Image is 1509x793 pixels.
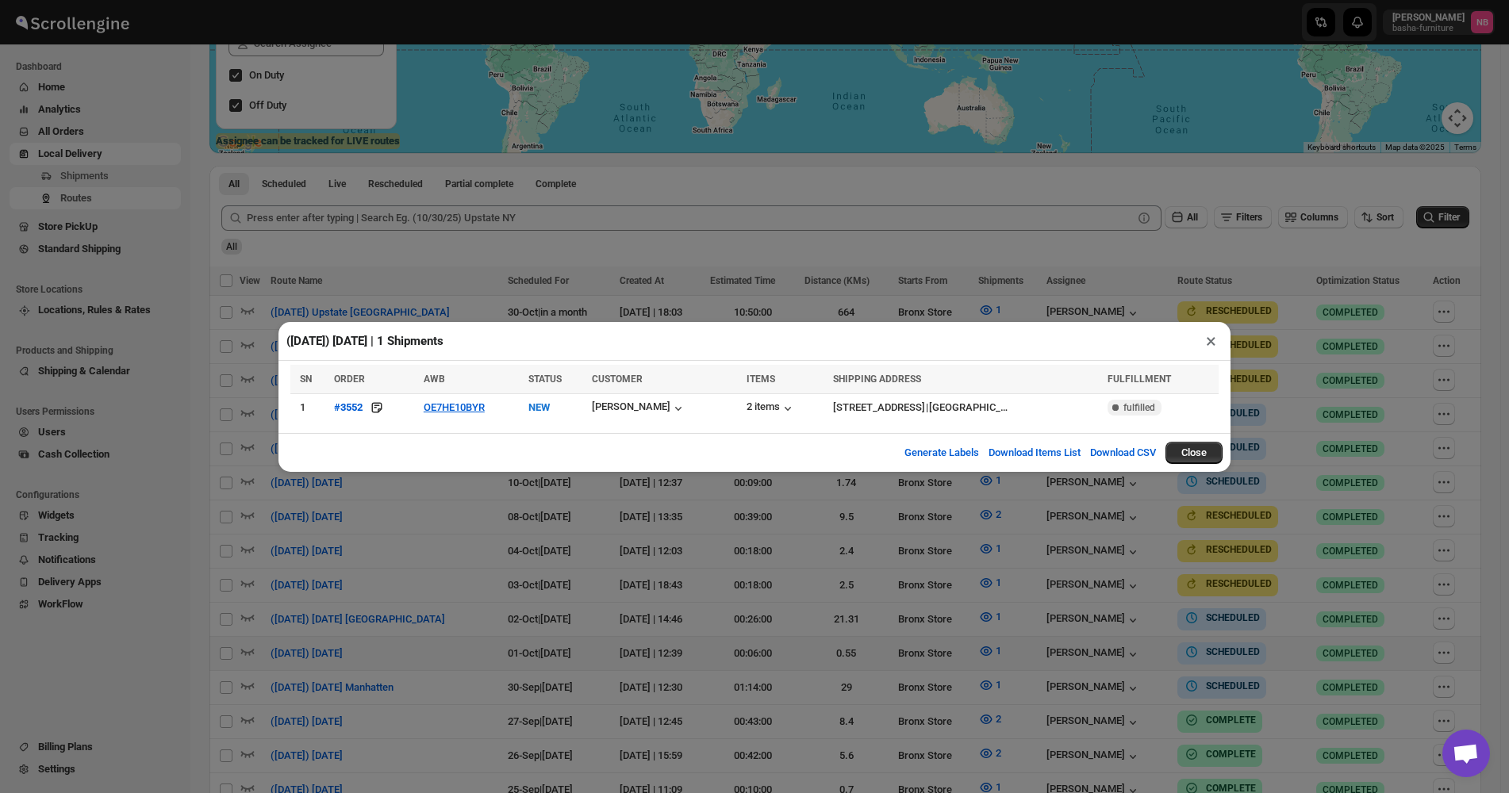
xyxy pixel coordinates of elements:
[424,374,445,385] span: AWB
[334,374,365,385] span: ORDER
[286,333,443,349] h2: ([DATE]) [DATE] | 1 Shipments
[1442,730,1490,777] div: Open chat
[1123,401,1155,414] span: fulfilled
[1081,437,1165,469] button: Download CSV
[290,393,329,421] td: 1
[592,374,643,385] span: CUSTOMER
[833,400,1098,416] div: |
[1165,442,1223,464] button: Close
[747,374,775,385] span: ITEMS
[1200,330,1223,352] button: ×
[833,374,921,385] span: SHIPPING ADDRESS
[300,374,312,385] span: SN
[528,401,550,413] span: NEW
[424,401,485,413] button: OE7HE10BYR
[833,400,925,416] div: [STREET_ADDRESS]
[334,401,363,413] div: #3552
[929,400,1008,416] div: [GEOGRAPHIC_DATA]
[528,374,562,385] span: STATUS
[1108,374,1171,385] span: FULFILLMENT
[334,400,363,416] button: #3552
[747,400,796,416] button: 2 items
[979,437,1090,469] button: Download Items List
[592,400,686,416] button: [PERSON_NAME]
[895,437,989,469] button: Generate Labels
